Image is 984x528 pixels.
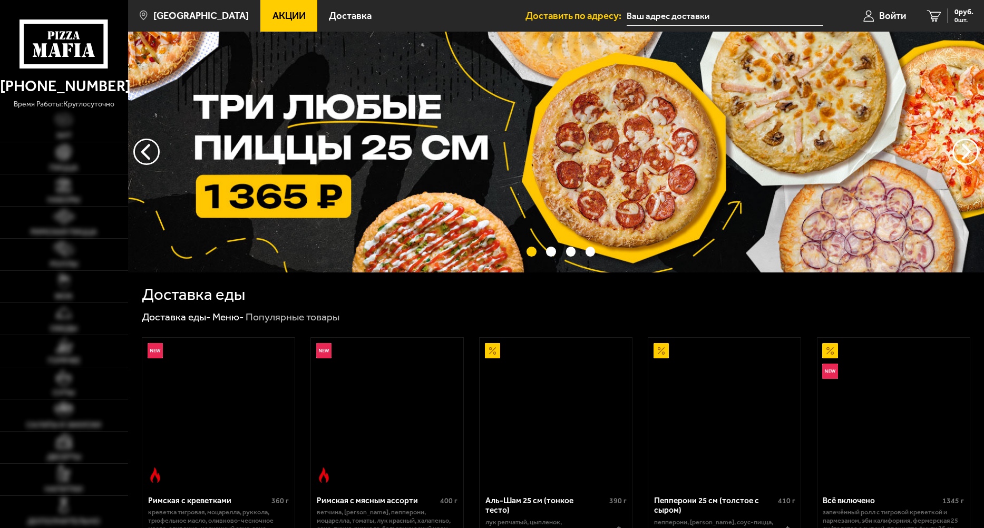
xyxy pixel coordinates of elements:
[648,338,801,488] a: АкционныйПепперони 25 см (толстое с сыром)
[47,453,81,461] span: Десерты
[47,196,80,204] span: Наборы
[480,338,632,488] a: АкционныйАль-Шам 25 см (тонкое тесто)
[56,132,72,140] span: Хит
[148,496,269,506] div: Римская с креветками
[525,11,627,21] span: Доставить по адресу:
[566,247,576,257] button: точки переключения
[654,343,669,358] img: Акционный
[142,338,295,488] a: НовинкаОстрое блюдоРимская с креветками
[316,467,332,483] img: Острое блюдо
[942,496,964,505] span: 1345 г
[311,338,463,488] a: НовинкаОстрое блюдоРимская с мясным ассорти
[142,286,245,302] h1: Доставка еды
[316,343,332,358] img: Новинка
[329,11,372,21] span: Доставка
[317,496,438,506] div: Римская с мясным ассорти
[952,139,979,165] button: предыдущий
[954,17,973,23] span: 0 шт.
[485,496,607,515] div: Аль-Шам 25 см (тонкое тесто)
[272,11,306,21] span: Акции
[50,260,78,268] span: Роллы
[654,496,775,515] div: Пепперони 25 см (толстое с сыром)
[142,311,211,323] a: Доставка еды-
[271,496,289,505] span: 360 г
[27,517,100,525] span: Дополнительно
[778,496,795,505] span: 410 г
[48,357,80,365] span: Горячее
[153,11,249,21] span: [GEOGRAPHIC_DATA]
[586,247,596,257] button: точки переключения
[53,389,75,397] span: Супы
[440,496,457,505] span: 400 г
[609,496,627,505] span: 390 г
[50,325,77,333] span: Обеды
[627,6,823,26] input: Ваш адрес доставки
[817,338,970,488] a: АкционныйНовинкаВсё включено
[546,247,556,257] button: точки переключения
[822,343,837,358] img: Акционный
[879,11,906,21] span: Войти
[954,8,973,16] span: 0 руб.
[26,421,101,429] span: Салаты и закуски
[148,467,163,483] img: Острое блюдо
[246,310,339,324] div: Популярные товары
[212,311,244,323] a: Меню-
[822,364,837,379] img: Новинка
[823,496,940,506] div: Всё включено
[527,247,537,257] button: точки переключения
[148,343,163,358] img: Новинка
[31,228,97,236] span: Римская пицца
[50,164,78,172] span: Пицца
[55,292,73,300] span: WOK
[485,343,500,358] img: Акционный
[133,139,160,165] button: следующий
[45,485,83,493] span: Напитки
